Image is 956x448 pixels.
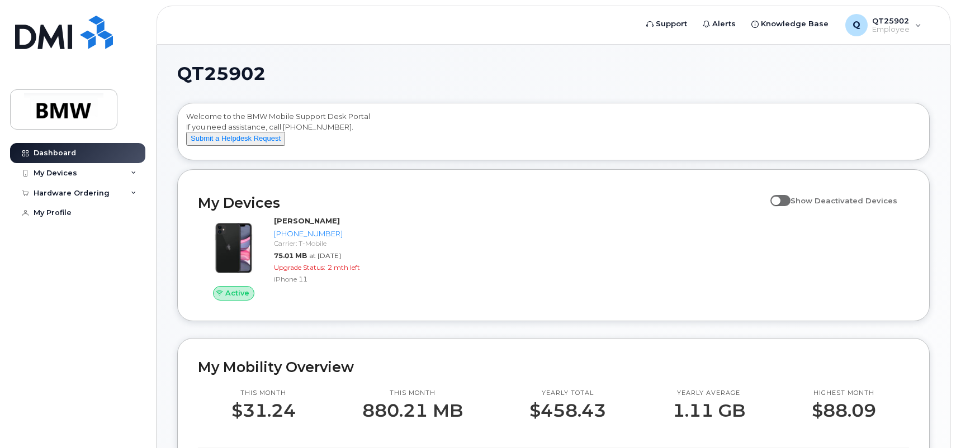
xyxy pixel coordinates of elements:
span: Active [225,288,249,298]
p: $458.43 [529,401,606,421]
p: Yearly total [529,389,606,398]
span: Show Deactivated Devices [791,196,897,205]
strong: [PERSON_NAME] [274,216,340,225]
p: 1.11 GB [673,401,745,421]
span: at [DATE] [309,251,341,260]
p: Highest month [812,389,876,398]
span: QT25902 [177,65,266,82]
div: [PHONE_NUMBER] [274,228,361,239]
h2: My Devices [198,194,765,211]
p: This month [362,389,463,398]
h2: My Mobility Overview [198,359,909,375]
p: This month [231,389,296,398]
div: Carrier: T-Mobile [274,239,361,248]
span: Upgrade Status: [274,263,325,271]
p: $88.09 [812,401,876,421]
div: Welcome to the BMW Mobile Support Desk Portal If you need assistance, call [PHONE_NUMBER]. [186,111,921,156]
iframe: Messenger Launcher [907,399,948,440]
p: 880.21 MB [362,401,463,421]
img: iPhone_11.jpg [207,221,261,275]
a: Submit a Helpdesk Request [186,134,285,142]
button: Submit a Helpdesk Request [186,132,285,146]
a: Active[PERSON_NAME][PHONE_NUMBER]Carrier: T-Mobile75.01 MBat [DATE]Upgrade Status:2 mth leftiPhon... [198,216,366,301]
p: Yearly average [673,389,745,398]
div: iPhone 11 [274,274,361,284]
span: 75.01 MB [274,251,307,260]
span: 2 mth left [328,263,360,271]
input: Show Deactivated Devices [770,190,779,199]
p: $31.24 [231,401,296,421]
